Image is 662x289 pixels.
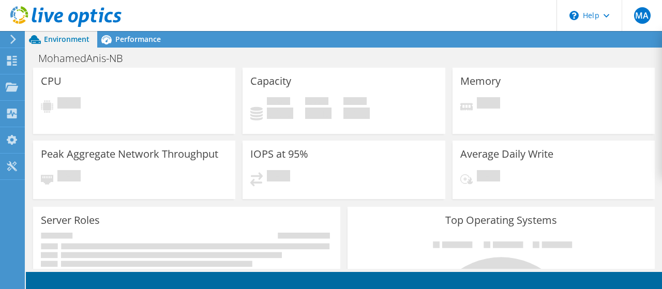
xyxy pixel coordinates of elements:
[57,170,81,184] span: Pending
[267,97,290,108] span: Used
[41,215,100,226] h3: Server Roles
[267,108,293,119] h4: 0 GiB
[343,108,370,119] h4: 0 GiB
[57,97,81,111] span: Pending
[477,170,500,184] span: Pending
[634,7,651,24] span: MA
[569,11,579,20] svg: \n
[305,108,332,119] h4: 0 GiB
[41,75,62,87] h3: CPU
[343,97,367,108] span: Total
[355,215,647,226] h3: Top Operating Systems
[460,148,553,160] h3: Average Daily Write
[115,34,161,44] span: Performance
[460,75,501,87] h3: Memory
[250,148,308,160] h3: IOPS at 95%
[267,170,290,184] span: Pending
[44,34,89,44] span: Environment
[305,97,328,108] span: Free
[34,53,139,64] h1: MohamedAnis-NB
[477,97,500,111] span: Pending
[41,148,218,160] h3: Peak Aggregate Network Throughput
[250,75,291,87] h3: Capacity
